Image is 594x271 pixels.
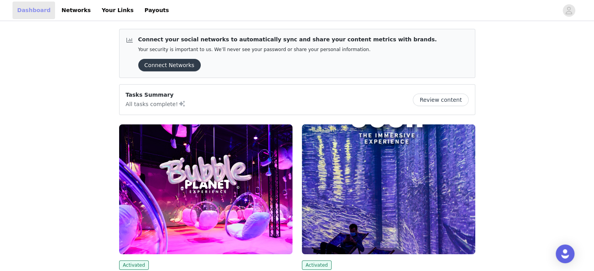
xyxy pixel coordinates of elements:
[57,2,95,19] a: Networks
[138,47,437,53] p: Your security is important to us. We’ll never see your password or share your personal information.
[413,94,468,106] button: Review content
[302,260,332,270] span: Activated
[12,2,55,19] a: Dashboard
[140,2,174,19] a: Payouts
[138,59,201,71] button: Connect Networks
[302,124,475,254] img: Fever
[119,260,149,270] span: Activated
[126,91,186,99] p: Tasks Summary
[119,124,293,254] img: Fever
[565,4,573,17] div: avatar
[138,35,437,44] p: Connect your social networks to automatically sync and share your content metrics with brands.
[97,2,138,19] a: Your Links
[556,244,574,263] div: Open Intercom Messenger
[126,99,186,108] p: All tasks complete!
